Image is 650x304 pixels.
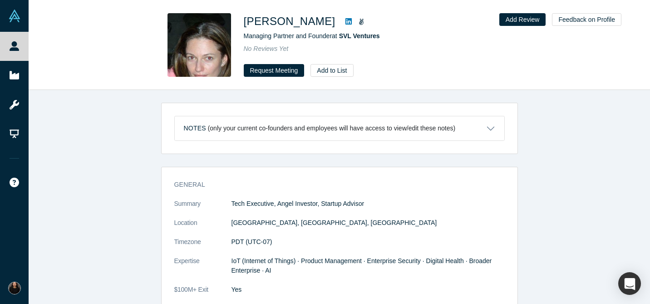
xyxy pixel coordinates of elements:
dd: PDT (UTC-07) [231,237,505,247]
span: IoT (Internet of Things) · Product Management · Enterprise Security · Digital Health · Broader En... [231,257,492,274]
dd: [GEOGRAPHIC_DATA], [GEOGRAPHIC_DATA], [GEOGRAPHIC_DATA] [231,218,505,228]
dt: Timezone [174,237,231,256]
dt: Expertise [174,256,231,285]
img: Miho Shoji's Account [8,282,21,294]
button: Notes (only your current co-founders and employees will have access to view/edit these notes) [175,116,504,140]
dd: Yes [231,285,505,294]
h3: General [174,180,492,189]
img: Alchemist Vault Logo [8,10,21,22]
button: Feedback on Profile [552,13,621,26]
a: SVL Ventures [339,32,380,40]
h1: [PERSON_NAME] [244,13,335,30]
h3: Notes [184,124,206,133]
span: No Reviews Yet [244,45,289,52]
dt: $100M+ Exit [174,285,231,304]
dt: Location [174,218,231,237]
button: Add to List [310,64,353,77]
span: Managing Partner and Founder at [244,32,380,40]
p: (only your current co-founders and employees will have access to view/edit these notes) [208,125,456,132]
button: Add Review [499,13,546,26]
dt: Summary [174,199,231,218]
img: Vlasta Pokladnikova's Profile Image [167,13,231,77]
button: Request Meeting [244,64,305,77]
p: Tech Executive, Angel Investor, Startup Advisor [231,199,505,209]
